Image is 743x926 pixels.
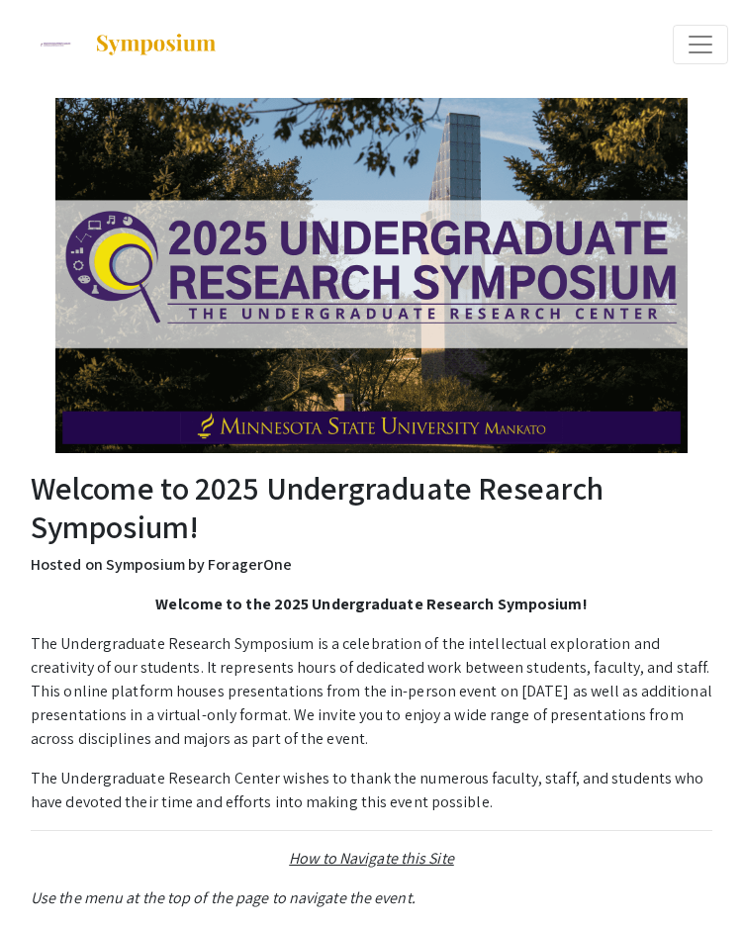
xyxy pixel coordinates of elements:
[31,553,712,577] p: Hosted on Symposium by ForagerOne
[31,632,712,751] p: The Undergraduate Research Symposium is a celebration of the intellectual exploration and creativ...
[31,887,416,908] em: Use the menu at the top of the page to navigate the event.
[31,767,712,814] p: The Undergraduate Research Center wishes to thank the numerous faculty, staff, and students who h...
[39,20,74,69] img: 2025 Undergraduate Research Symposium
[673,25,728,64] button: Expand or Collapse Menu
[94,33,218,56] img: Symposium by ForagerOne
[289,848,454,869] u: How to Navigate this Site
[15,837,84,911] iframe: Chat
[31,469,712,545] h2: Welcome to 2025 Undergraduate Research Symposium!
[155,594,587,614] strong: Welcome to the 2025 Undergraduate Research Symposium!
[55,98,687,453] img: 2025 Undergraduate Research Symposium
[15,20,218,69] a: 2025 Undergraduate Research Symposium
